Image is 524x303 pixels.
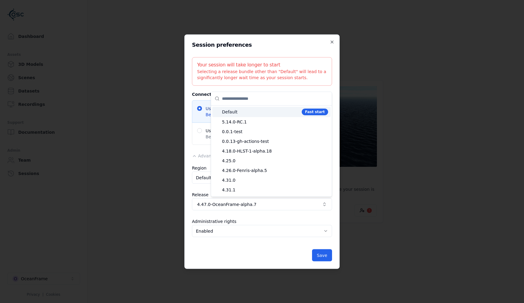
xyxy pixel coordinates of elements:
[222,109,299,115] span: Default
[222,148,328,154] span: 4.18.0-HLST-1-alpha.18
[222,129,328,135] span: 0.0.1-test
[222,158,328,164] span: 4.25.0
[302,109,328,115] div: Fast start
[211,106,332,197] div: Suggestions
[222,167,328,173] span: 4.26.0-Fenris-alpha.5
[222,177,328,183] span: 4.31.0
[222,187,328,193] span: 4.31.1
[222,138,328,144] span: 0.0.13-gh-actions-test
[222,119,328,125] span: 5.14.0-RC.1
